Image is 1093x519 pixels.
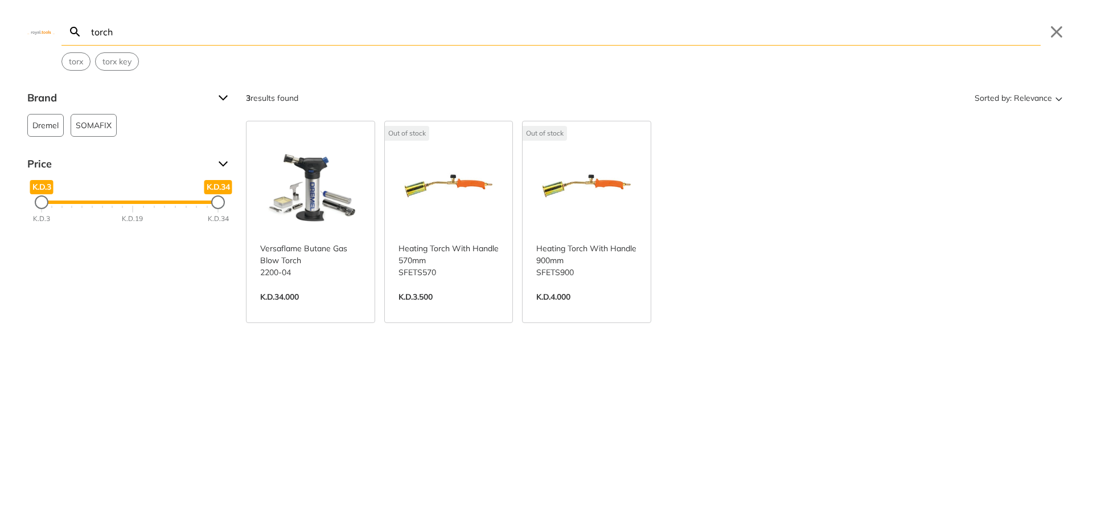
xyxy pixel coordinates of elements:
button: Sorted by:Relevance Sort [972,89,1066,107]
div: Minimum Price [35,195,48,209]
img: Close [27,29,55,34]
span: torx key [102,56,132,68]
span: Price [27,155,209,173]
button: Close [1047,23,1066,41]
span: Relevance [1014,89,1052,107]
div: Out of stock [523,126,567,141]
div: K.D.19 [122,214,143,224]
span: Dremel [32,115,59,136]
div: results found [246,89,298,107]
span: SOMAFIX [76,115,112,136]
div: Out of stock [385,126,429,141]
strong: 3 [246,93,250,103]
span: Brand [27,89,209,107]
span: torx [69,56,83,68]
svg: Sort [1052,91,1066,105]
button: Select suggestion: torx key [96,53,138,70]
svg: Search [68,25,82,39]
button: SOMAFIX [71,114,117,137]
div: Suggestion: torx key [95,52,139,71]
button: Dremel [27,114,64,137]
div: Suggestion: torx [61,52,91,71]
input: Search… [89,18,1041,45]
div: Maximum Price [211,195,225,209]
div: K.D.34 [208,214,229,224]
div: K.D.3 [33,214,50,224]
button: Select suggestion: torx [62,53,90,70]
